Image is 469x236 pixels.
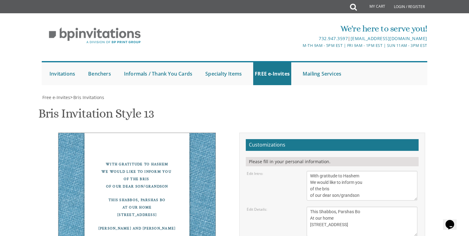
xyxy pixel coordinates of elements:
span: > [70,94,104,100]
div: M-Th 9am - 5pm EST | Fri 9am - 1pm EST | Sun 11am - 3pm EST [171,42,427,49]
a: Invitations [48,62,77,85]
a: Benchers [87,62,113,85]
a: Specialty Items [204,62,243,85]
label: Edit Intro: [247,171,263,176]
a: [EMAIL_ADDRESS][DOMAIN_NAME] [351,35,427,41]
div: [PERSON_NAME] and [PERSON_NAME] [71,225,203,232]
div: Please fill in your personal information. [246,157,419,166]
a: 732.947.3597 [319,35,348,41]
iframe: chat widget [443,211,463,230]
a: Bris Invitations [73,94,104,100]
h1: Bris Invitation Style 13 [38,107,154,125]
div: | [171,35,427,42]
textarea: With gratitude to Hashem We would like to inform you of the bris of our dear son/grandson [307,171,417,201]
div: This Shabbos, Parshas Bo At our home [STREET_ADDRESS] [71,197,203,219]
a: My Cart [356,1,390,13]
a: Free e-Invites [42,94,70,100]
label: Edit Details: [247,207,267,212]
a: Informals / Thank You Cards [122,62,194,85]
img: BP Invitation Loft [42,23,148,48]
div: With gratitude to Hashem We would like to inform you of the bris of our dear son/grandson [71,161,203,190]
a: Mailing Services [301,62,343,85]
a: FREE e-Invites [253,62,291,85]
h2: Customizations [246,139,419,151]
div: We're here to serve you! [171,23,427,35]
